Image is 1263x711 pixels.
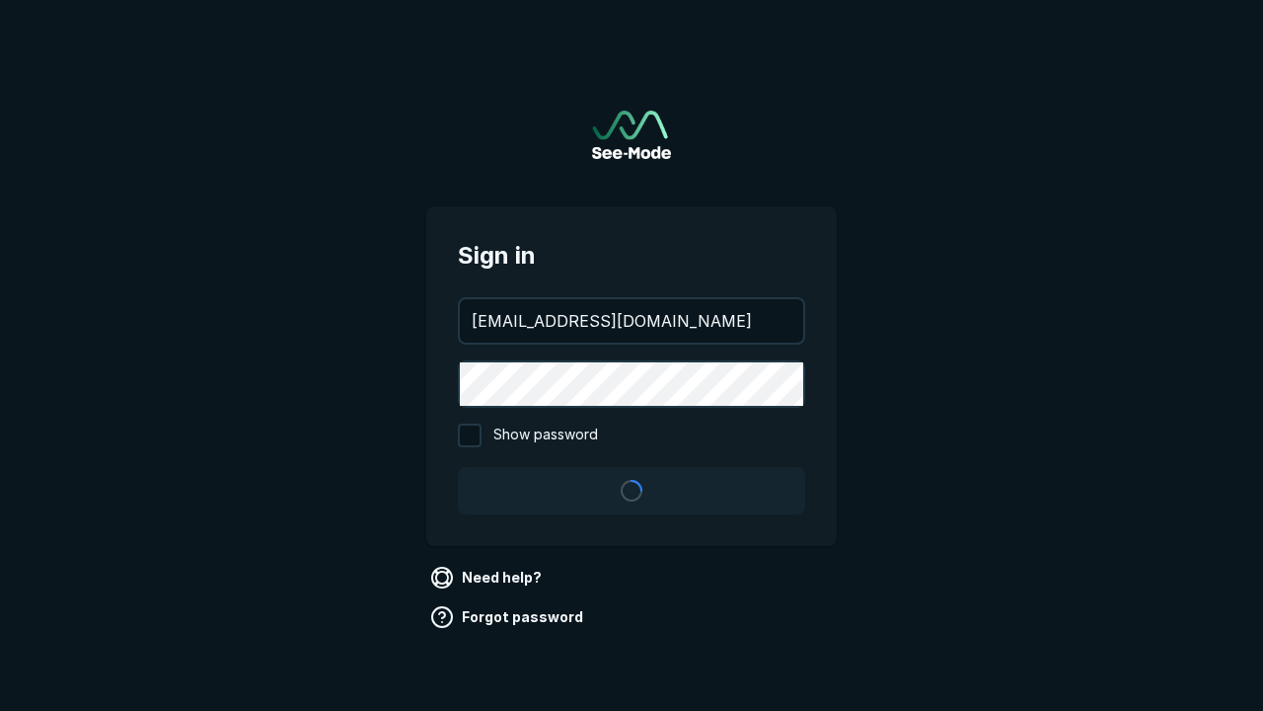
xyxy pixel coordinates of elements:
input: your@email.com [460,299,803,343]
a: Go to sign in [592,111,671,159]
img: See-Mode Logo [592,111,671,159]
a: Forgot password [426,601,591,633]
a: Need help? [426,562,550,593]
span: Show password [493,424,598,447]
span: Sign in [458,238,805,274]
